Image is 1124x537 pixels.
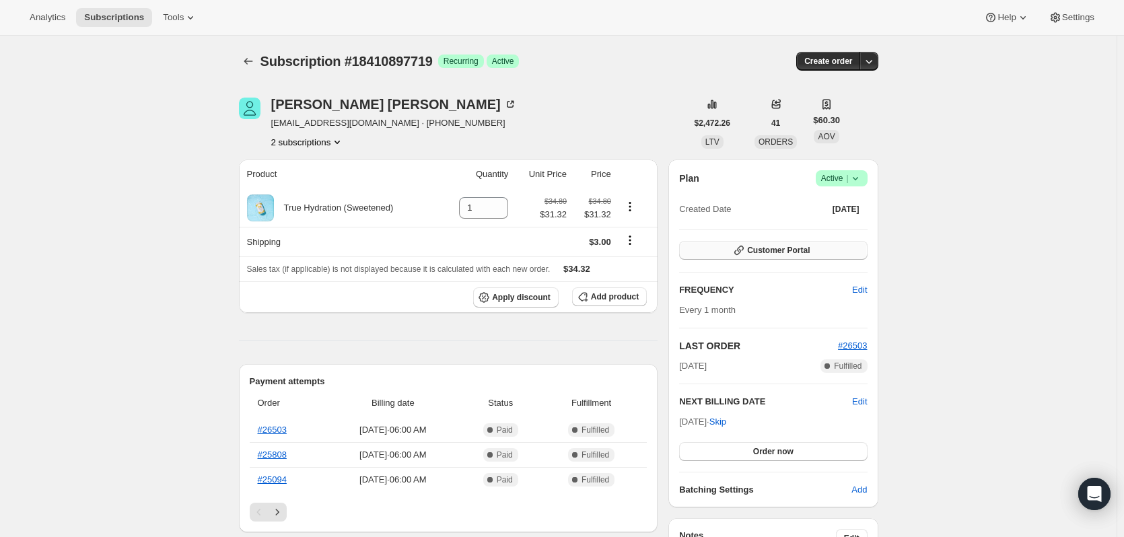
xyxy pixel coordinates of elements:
span: Every 1 month [679,305,736,315]
span: [DATE] · 06:00 AM [328,448,457,462]
span: Analytics [30,12,65,23]
span: Tools [163,12,184,23]
span: Billing date [328,396,457,410]
button: Tools [155,8,205,27]
span: Settings [1062,12,1094,23]
th: Unit Price [512,159,571,189]
button: Create order [796,52,860,71]
span: Status [465,396,536,410]
button: Shipping actions [619,233,641,248]
span: Help [997,12,1016,23]
h2: NEXT BILLING DATE [679,395,852,408]
th: Quantity [440,159,513,189]
button: Next [268,503,287,522]
h2: Payment attempts [250,375,647,388]
span: Recurring [444,56,479,67]
span: ORDERS [759,137,793,147]
button: Add [843,479,875,501]
div: True Hydration (Sweetened) [274,201,394,215]
button: Apply discount [473,287,559,308]
button: #26503 [838,339,867,353]
button: Customer Portal [679,241,867,260]
span: Edit [852,283,867,297]
span: Paid [497,474,513,485]
a: #26503 [838,341,867,351]
span: Subscription #18410897719 [260,54,433,69]
span: Subscriptions [84,12,144,23]
span: Paid [497,450,513,460]
button: Subscriptions [239,52,258,71]
small: $34.80 [545,197,567,205]
th: Order [250,388,325,418]
span: Add product [591,291,639,302]
button: 41 [763,114,788,133]
span: Active [492,56,514,67]
span: 41 [771,118,780,129]
span: Created Date [679,203,731,216]
span: Fulfilled [582,474,609,485]
span: Robert Saulnier [239,98,260,119]
h6: Batching Settings [679,483,851,497]
small: $34.80 [589,197,611,205]
nav: Pagination [250,503,647,522]
button: Edit [852,395,867,408]
span: [DATE] · 06:00 AM [328,473,457,487]
button: Settings [1041,8,1102,27]
span: Sales tax (if applicable) is not displayed because it is calculated with each new order. [247,264,551,274]
span: $31.32 [575,208,611,221]
a: #25808 [258,450,287,460]
span: LTV [705,137,719,147]
a: #26503 [258,425,287,435]
span: [DATE] · 06:00 AM [328,423,457,437]
span: [EMAIL_ADDRESS][DOMAIN_NAME] · [PHONE_NUMBER] [271,116,517,130]
span: Fulfilled [582,425,609,435]
span: $31.32 [540,208,567,221]
button: Product actions [271,135,345,149]
span: $34.32 [563,264,590,274]
span: $60.30 [813,114,840,127]
div: Open Intercom Messenger [1078,478,1111,510]
span: [DATE] · [679,417,726,427]
span: Customer Portal [747,245,810,256]
th: Product [239,159,440,189]
h2: FREQUENCY [679,283,852,297]
span: Skip [709,415,726,429]
h2: LAST ORDER [679,339,838,353]
span: [DATE] [679,359,707,373]
span: Active [821,172,862,185]
img: product img [247,194,274,221]
span: $3.00 [589,237,611,247]
span: | [846,173,848,184]
button: [DATE] [824,200,868,219]
span: Fulfillment [544,396,639,410]
th: Price [571,159,615,189]
button: Skip [701,411,734,433]
a: #25094 [258,474,287,485]
th: Shipping [239,227,440,256]
button: Product actions [619,199,641,214]
span: AOV [818,132,835,141]
button: Subscriptions [76,8,152,27]
span: Fulfilled [582,450,609,460]
button: Edit [844,279,875,301]
span: Order now [753,446,794,457]
button: $2,472.26 [687,114,738,133]
span: Create order [804,56,852,67]
button: Help [976,8,1037,27]
button: Add product [572,287,647,306]
button: Order now [679,442,867,461]
span: Fulfilled [834,361,862,371]
span: Add [851,483,867,497]
span: $2,472.26 [695,118,730,129]
span: [DATE] [833,204,859,215]
span: Paid [497,425,513,435]
span: Apply discount [492,292,551,303]
button: Analytics [22,8,73,27]
h2: Plan [679,172,699,185]
div: [PERSON_NAME] [PERSON_NAME] [271,98,517,111]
